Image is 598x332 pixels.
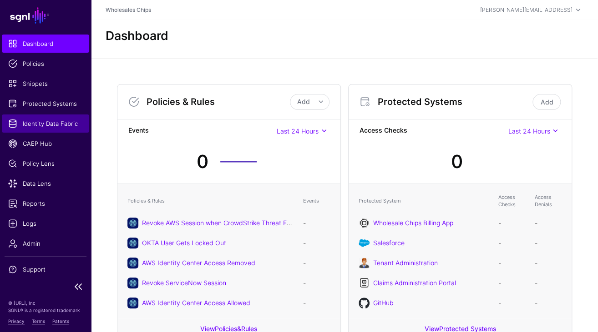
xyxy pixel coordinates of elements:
th: Protected System [354,189,493,213]
strong: Events [128,125,277,137]
a: SGNL [5,5,86,25]
img: svg+xml;base64,PHN2ZyB3aWR0aD0iMTI4IiBoZWlnaHQ9IjEyOCIgdmlld0JveD0iMCAwIDEyOCAxMjgiIGZpbGw9Im5vbm... [359,258,370,268]
a: Reports [2,194,89,213]
td: - [299,273,335,293]
span: Identity Data Fabric [8,119,83,128]
img: svg+xml;base64,PHN2ZyB3aWR0aD0iMjQiIGhlaWdodD0iMjQiIHZpZXdCb3g9IjAgMCAyNCAyNCIgZmlsbD0ibm9uZSIgeG... [359,218,370,228]
a: Claims Administration Portal [373,279,456,287]
a: AWS Identity Center Access Removed [142,259,255,267]
span: Logs [8,219,83,228]
a: Snippets [2,74,89,93]
th: Access Checks [493,189,530,213]
td: - [530,293,566,313]
strong: Access Checks [360,125,508,137]
td: - [530,253,566,273]
td: - [299,233,335,253]
a: Protected Systems [2,94,89,113]
a: GitHub [373,299,394,307]
td: - [530,213,566,233]
p: SGNL® is a registered trademark [8,307,83,314]
a: Revoke AWS Session when CrowdStrike Threat Event Detected [142,219,329,227]
td: - [493,253,530,273]
td: - [493,233,530,253]
span: Data Lens [8,179,83,188]
div: 0 [197,148,208,175]
a: Wholesale Chips Billing App [373,219,453,227]
a: Logs [2,214,89,233]
a: Policy Lens [2,154,89,173]
a: Add [532,94,561,110]
td: - [530,233,566,253]
span: Policies [8,59,83,68]
td: - [493,273,530,293]
span: Snippets [8,79,83,88]
img: svg+xml;base64,PHN2ZyB3aWR0aD0iMjQiIGhlaWdodD0iMjQiIHZpZXdCb3g9IjAgMCAyNCAyNCIgZmlsbD0ibm9uZSIgeG... [359,277,370,288]
span: CAEP Hub [8,139,83,148]
span: Add [297,98,310,105]
a: Patents [52,318,69,324]
td: - [493,293,530,313]
a: Wholesales Chips [106,6,151,13]
img: svg+xml;base64,PD94bWwgdmVyc2lvbj0iMS4wIiBlbmNvZGluZz0iVVRGLTgiPz4KPHN2ZyB2ZXJzaW9uPSIxLjEiIHZpZX... [359,238,370,248]
h2: Dashboard [106,29,168,43]
a: Terms [32,318,45,324]
span: Last 24 Hours [508,127,550,135]
a: AWS Identity Center Access Allowed [142,299,250,307]
h3: Protected Systems [378,96,531,107]
a: OKTA User Gets Locked Out [142,239,226,247]
div: 0 [451,148,462,175]
img: svg+xml;base64,PHN2ZyB3aWR0aD0iOTgiIGhlaWdodD0iOTYiIHhtbG5zPSJodHRwOi8vd3d3LnczLm9yZy8yMDAwL3N2Zy... [359,297,370,308]
span: Last 24 Hours [277,127,319,135]
td: - [530,273,566,293]
div: [PERSON_NAME][EMAIL_ADDRESS] [480,6,573,14]
td: - [299,293,335,313]
a: Dashboard [2,35,89,53]
a: Privacy [8,318,25,324]
a: CAEP Hub [2,134,89,153]
a: Policies [2,55,89,73]
td: - [493,213,530,233]
th: Policies & Rules [123,189,299,213]
a: Data Lens [2,174,89,193]
span: Dashboard [8,39,83,48]
span: Reports [8,199,83,208]
a: Admin [2,234,89,253]
th: Access Denials [530,189,566,213]
span: Protected Systems [8,99,83,108]
a: Revoke ServiceNow Session [142,279,226,287]
a: Salesforce [373,239,405,247]
h3: Policies & Rules [147,96,290,107]
td: - [299,253,335,273]
span: Admin [8,239,83,248]
td: - [299,213,335,233]
span: Policy Lens [8,159,83,168]
a: Identity Data Fabric [2,114,89,133]
span: Support [8,265,83,274]
a: Tenant Administration [373,259,438,267]
p: © [URL], Inc [8,299,83,307]
th: Events [299,189,335,213]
